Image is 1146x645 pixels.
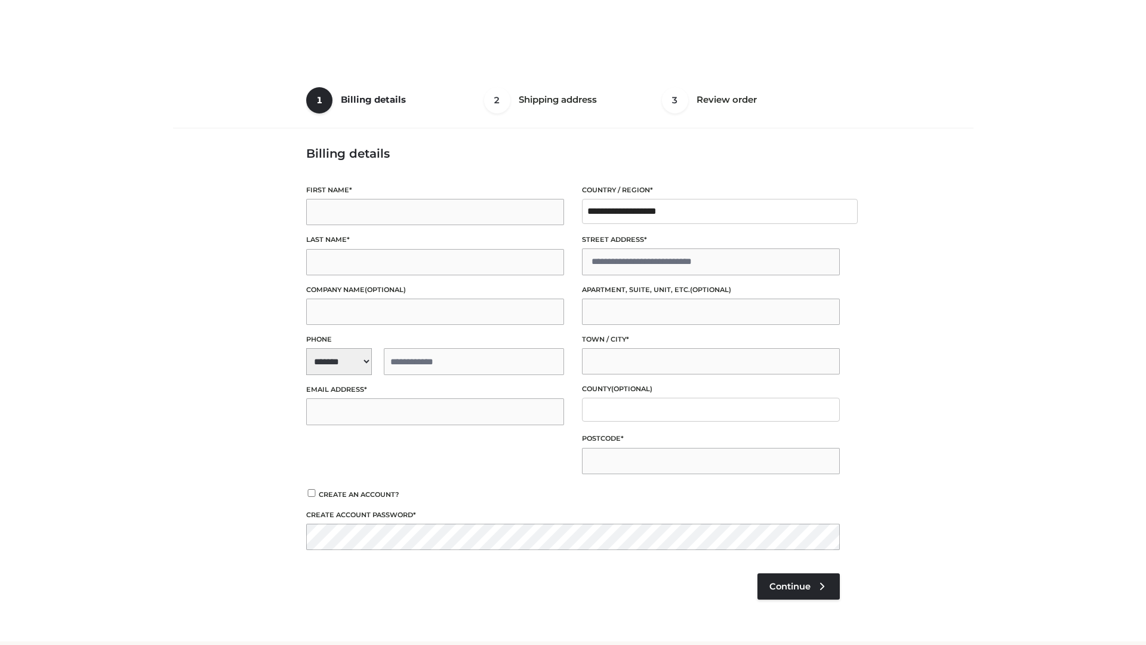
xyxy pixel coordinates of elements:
span: 1 [306,87,332,113]
span: Review order [697,94,757,105]
span: Shipping address [519,94,597,105]
span: (optional) [690,285,731,294]
span: 2 [484,87,510,113]
label: Postcode [582,433,840,444]
label: Phone [306,334,564,345]
span: Create an account? [319,490,399,499]
label: Country / Region [582,185,840,196]
label: Town / City [582,334,840,345]
label: Last name [306,234,564,245]
label: Email address [306,384,564,395]
label: Company name [306,284,564,296]
span: 3 [662,87,688,113]
label: Create account password [306,509,840,521]
span: Continue [769,581,811,592]
label: County [582,383,840,395]
span: (optional) [611,385,652,393]
label: First name [306,185,564,196]
label: Apartment, suite, unit, etc. [582,284,840,296]
span: Billing details [341,94,406,105]
a: Continue [757,573,840,600]
label: Street address [582,234,840,245]
span: (optional) [365,285,406,294]
h3: Billing details [306,146,840,161]
input: Create an account? [306,489,317,497]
